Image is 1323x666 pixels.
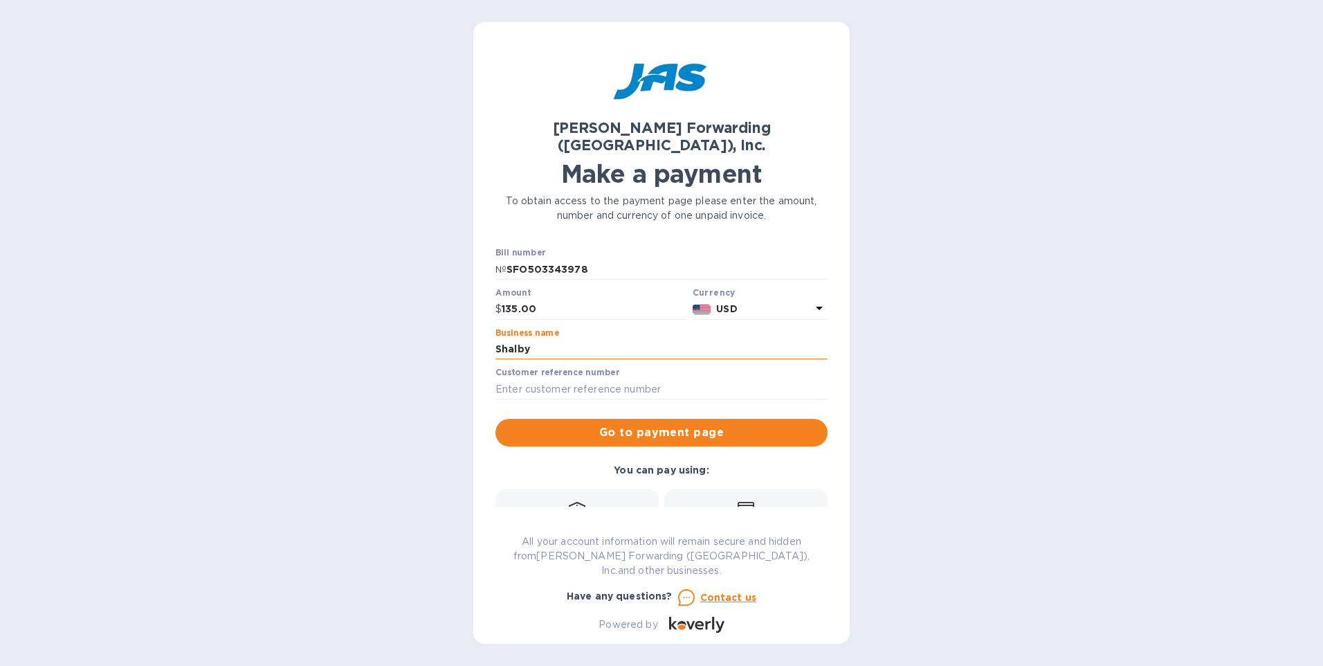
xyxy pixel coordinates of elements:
[495,159,828,188] h1: Make a payment
[553,119,771,154] b: [PERSON_NAME] Forwarding ([GEOGRAPHIC_DATA]), Inc.
[495,262,507,277] p: №
[495,289,531,297] label: Amount
[507,259,828,280] input: Enter bill number
[614,465,709,476] b: You can pay using:
[693,287,736,298] b: Currency
[495,369,619,377] label: Customer reference number
[567,591,673,602] b: Have any questions?
[495,534,828,578] p: All your account information will remain secure and hidden from [PERSON_NAME] Forwarding ([GEOGRA...
[599,618,657,632] p: Powered by
[693,305,711,314] img: USD
[495,194,828,223] p: To obtain access to the payment page please enter the amount, number and currency of one unpaid i...
[700,592,757,603] u: Contact us
[495,419,828,447] button: Go to payment page
[495,339,828,360] input: Enter business name
[495,329,559,337] label: Business name
[495,379,828,399] input: Enter customer reference number
[716,303,737,314] b: USD
[507,424,816,441] span: Go to payment page
[495,302,502,316] p: $
[502,299,687,320] input: 0.00
[495,249,545,258] label: Bill number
